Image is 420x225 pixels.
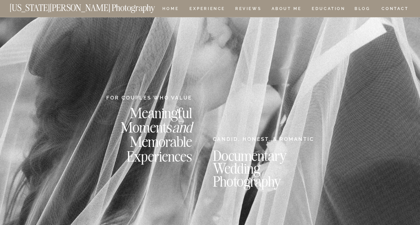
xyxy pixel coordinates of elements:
a: EDUCATION [311,7,346,12]
a: BLOG [355,7,371,12]
h2: CANDID, HONEST, & ROMANTIC [213,136,316,146]
h2: Documentary Wedding Photography [213,149,314,183]
a: CONTACT [381,5,409,12]
a: [US_STATE][PERSON_NAME] Photography [10,3,177,9]
a: ABOUT ME [271,7,302,12]
h2: Love Stories, Artfully Documented [94,91,327,104]
h2: FOR COUPLES WHO VALUE [104,94,192,101]
h2: Meaningful Moments Memorable Experiences [113,105,192,163]
i: and [172,118,192,136]
a: REVIEWS [235,7,260,12]
a: HOME [161,7,180,12]
a: Experience [189,7,225,12]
